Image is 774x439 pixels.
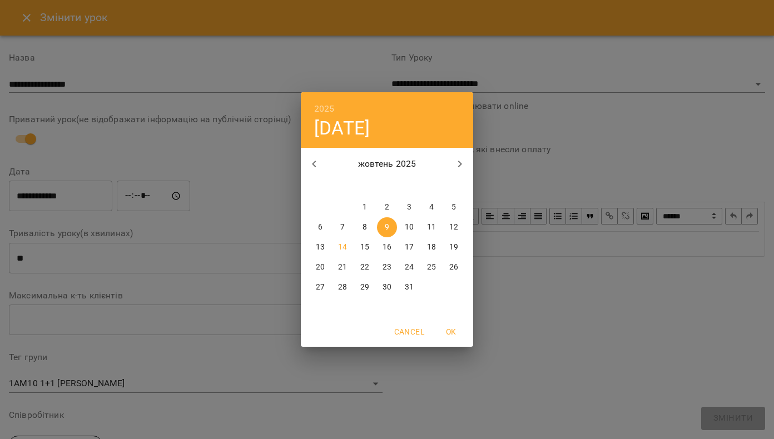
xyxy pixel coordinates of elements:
p: 16 [383,242,391,253]
button: 16 [377,237,397,257]
button: 15 [355,237,375,257]
p: 8 [363,222,367,233]
p: 9 [385,222,389,233]
p: 20 [316,262,325,273]
button: 6 [310,217,330,237]
button: 25 [421,257,441,277]
p: 13 [316,242,325,253]
button: 11 [421,217,441,237]
p: 29 [360,282,369,293]
p: 2 [385,202,389,213]
button: Cancel [390,322,429,342]
button: 7 [333,217,353,237]
button: [DATE] [314,117,370,139]
p: 28 [338,282,347,293]
p: 6 [318,222,322,233]
span: сб [421,181,441,192]
span: Cancel [394,325,424,338]
button: 4 [421,197,441,217]
span: вт [333,181,353,192]
button: 19 [444,237,464,257]
p: 7 [340,222,345,233]
p: 22 [360,262,369,273]
p: 17 [405,242,414,253]
p: 21 [338,262,347,273]
button: 17 [399,237,419,257]
button: 24 [399,257,419,277]
button: 18 [421,237,441,257]
button: 13 [310,237,330,257]
span: пт [399,181,419,192]
p: 10 [405,222,414,233]
button: 10 [399,217,419,237]
p: 1 [363,202,367,213]
p: 25 [427,262,436,273]
button: OK [433,322,469,342]
button: 26 [444,257,464,277]
p: 27 [316,282,325,293]
p: 30 [383,282,391,293]
p: 14 [338,242,347,253]
p: жовтень 2025 [328,157,447,171]
button: 20 [310,257,330,277]
button: 22 [355,257,375,277]
p: 24 [405,262,414,273]
button: 8 [355,217,375,237]
p: 3 [407,202,411,213]
span: нд [444,181,464,192]
p: 19 [449,242,458,253]
span: OK [438,325,464,338]
p: 18 [427,242,436,253]
button: 12 [444,217,464,237]
p: 5 [451,202,456,213]
p: 23 [383,262,391,273]
span: чт [377,181,397,192]
button: 14 [333,237,353,257]
button: 3 [399,197,419,217]
button: 2025 [314,101,335,117]
span: ср [355,181,375,192]
button: 21 [333,257,353,277]
p: 31 [405,282,414,293]
button: 29 [355,277,375,297]
button: 1 [355,197,375,217]
button: 31 [399,277,419,297]
p: 15 [360,242,369,253]
button: 5 [444,197,464,217]
button: 9 [377,217,397,237]
p: 12 [449,222,458,233]
p: 26 [449,262,458,273]
span: пн [310,181,330,192]
button: 2 [377,197,397,217]
button: 28 [333,277,353,297]
button: 27 [310,277,330,297]
button: 23 [377,257,397,277]
p: 4 [429,202,434,213]
button: 30 [377,277,397,297]
p: 11 [427,222,436,233]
